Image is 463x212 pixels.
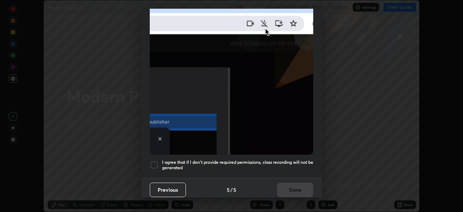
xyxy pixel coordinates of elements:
[233,186,236,194] h4: 5
[227,186,230,194] h4: 5
[162,159,313,171] h5: I agree that if I don't provide required permissions, class recording will not be generated
[230,186,233,194] h4: /
[150,183,186,197] button: Previous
